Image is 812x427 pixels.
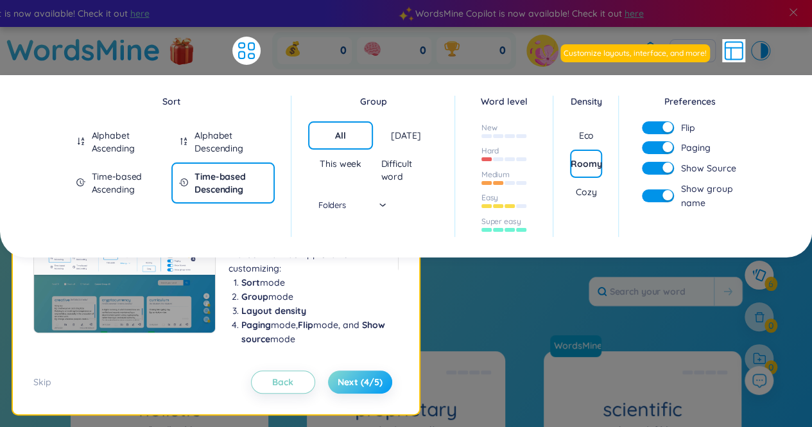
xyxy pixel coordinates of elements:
[391,129,420,142] div: [DATE]
[298,319,313,331] b: Flip
[680,161,736,175] span: Show Source
[241,291,268,302] b: Group
[381,157,431,183] div: Difficult word
[272,376,293,388] span: Back
[92,170,164,196] div: Time-based Ascending
[241,277,260,288] b: Sort
[589,277,714,306] input: Search your word
[241,319,271,331] b: Paging
[338,376,383,388] span: Next (4/5)
[340,44,347,58] span: 0
[680,141,710,155] span: Paging
[76,137,85,146] span: sort-ascending
[499,44,506,58] span: 0
[308,94,438,109] div: Group
[33,375,51,389] div: Skip
[6,27,160,73] a: WordsMine
[320,157,361,170] div: This week
[526,35,558,67] img: avatar
[71,398,268,421] h1: holistic
[179,178,188,187] span: field-time
[578,129,594,142] div: Eco
[472,94,537,109] div: Word level
[241,275,385,290] li: mode
[307,398,505,421] h1: proprietary
[481,123,497,133] div: New
[179,137,188,146] span: sort-descending
[69,94,275,109] div: Sort
[251,370,315,394] button: Back
[241,318,385,346] li: mode, mode, and mode
[680,182,737,210] span: Show group name
[570,94,602,109] div: Density
[169,32,194,71] img: flashSalesIcon.a7f4f837.png
[335,129,346,142] div: All
[241,305,306,317] b: Layout density
[328,370,392,394] button: Next (4/5)
[481,170,510,180] div: Medium
[544,398,741,421] h1: scientific
[125,6,144,21] span: here
[619,6,639,21] span: here
[194,170,267,196] div: Time-based Descending
[76,178,85,187] span: field-time
[550,335,607,357] a: WordsMine
[571,157,601,170] div: Roomy
[526,35,562,67] a: avatar
[241,290,385,304] li: mode
[481,193,499,203] div: Easy
[194,129,267,155] div: Alphabet Descending
[481,146,499,156] div: Hard
[229,247,385,275] p: WordsMine Web App allows customizing:
[576,186,596,198] div: Cozy
[635,94,743,109] div: Preferences
[549,339,603,352] a: WordsMine
[481,216,521,227] div: Super easy
[420,44,426,58] span: 0
[680,121,695,134] span: Flip
[92,129,164,155] div: Alphabet Ascending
